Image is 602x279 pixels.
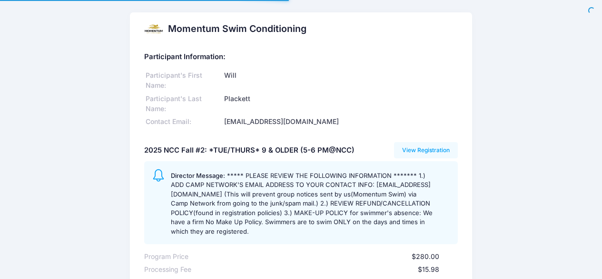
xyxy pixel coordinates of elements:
[144,53,458,62] h5: Participant Information:
[144,94,223,114] div: Participant's Last Name:
[191,265,440,275] div: $15.98
[144,265,191,275] div: Processing Fee
[223,71,458,91] div: Will
[223,117,458,127] div: [EMAIL_ADDRESS][DOMAIN_NAME]
[412,252,439,260] span: $280.00
[394,142,458,158] a: View Registration
[144,117,223,127] div: Contact Email:
[223,94,458,114] div: Plackett
[144,252,188,262] div: Program Price
[171,172,225,179] span: Director Message:
[168,23,306,34] h2: Momentum Swim Conditioning
[144,71,223,91] div: Participant's First Name:
[171,172,433,235] span: ***** PLEASE REVIEW THE FOLLOWING INFORMATION ******* 1.) ADD CAMP NETWORK'S EMAIL ADDRESS TO YOU...
[144,146,355,155] h5: 2025 NCC Fall #2: *TUE/THURS* 9 & OLDER (5-6 PM@NCC)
